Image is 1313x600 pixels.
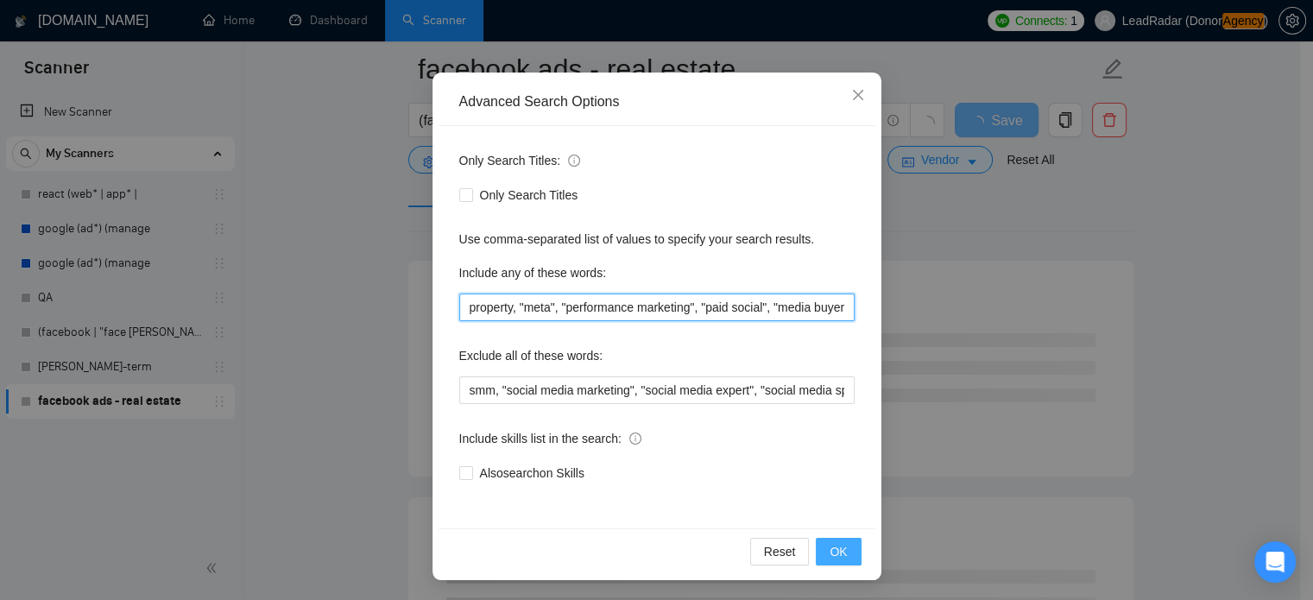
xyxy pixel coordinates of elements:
[764,542,796,561] span: Reset
[459,230,855,249] div: Use comma-separated list of values to specify your search results.
[1254,541,1296,583] div: Open Intercom Messenger
[816,538,861,565] button: OK
[473,464,591,483] span: Also search on Skills
[830,542,847,561] span: OK
[459,92,855,111] div: Advanced Search Options
[851,88,865,102] span: close
[459,259,606,287] label: Include any of these words:
[568,155,580,167] span: info-circle
[459,151,580,170] span: Only Search Titles:
[750,538,810,565] button: Reset
[459,429,641,448] span: Include skills list in the search:
[459,342,603,369] label: Exclude all of these words:
[835,73,881,119] button: Close
[473,186,585,205] span: Only Search Titles
[629,433,641,445] span: info-circle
